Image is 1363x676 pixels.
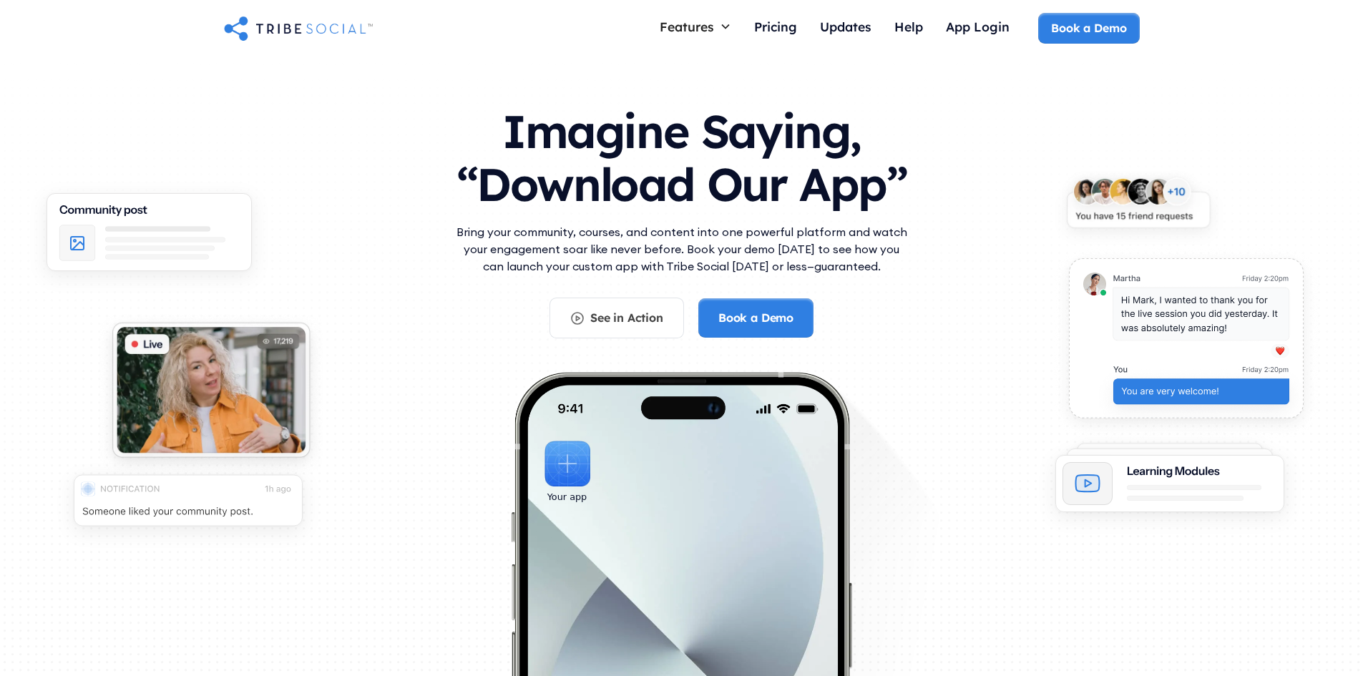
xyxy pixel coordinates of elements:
img: An illustration of Learning Modules [1036,432,1304,537]
div: Your app [547,489,587,505]
div: Updates [820,19,871,34]
div: Help [894,19,923,34]
img: An illustration of push notification [54,461,322,550]
a: Book a Demo [1038,13,1139,43]
a: Book a Demo [698,298,814,337]
div: Pricing [754,19,797,34]
p: Bring your community, courses, and content into one powerful platform and watch your engagement s... [453,223,911,275]
img: An illustration of Live video [95,310,327,479]
a: Updates [808,13,883,44]
a: See in Action [549,298,684,338]
div: See in Action [590,310,663,325]
div: Features [660,19,714,34]
a: Help [883,13,934,44]
a: Pricing [743,13,808,44]
div: Features [648,13,743,40]
img: An illustration of Community Feed [27,180,271,295]
h1: Imagine Saying, “Download Our App” [453,91,911,217]
a: App Login [934,13,1021,44]
div: App Login [946,19,1010,34]
img: An illustration of chat [1050,245,1322,442]
a: home [224,14,373,42]
img: An illustration of New friends requests [1050,165,1227,250]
